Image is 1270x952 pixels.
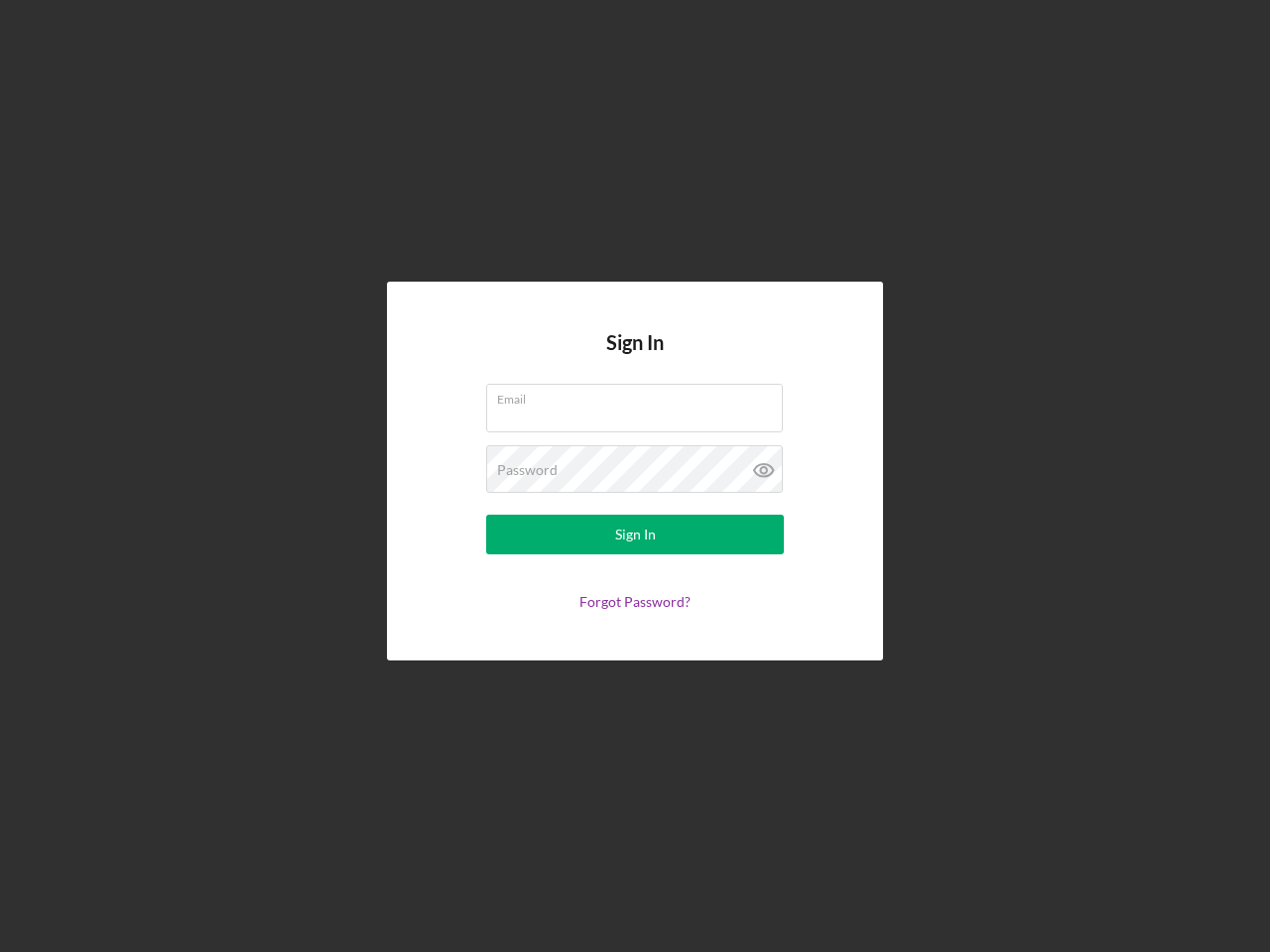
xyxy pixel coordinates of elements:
h4: Sign In [606,331,664,384]
a: Forgot Password? [579,593,691,610]
label: Password [497,462,558,478]
button: Sign In [486,515,784,554]
div: Sign In [615,515,656,554]
label: Email [497,385,783,407]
